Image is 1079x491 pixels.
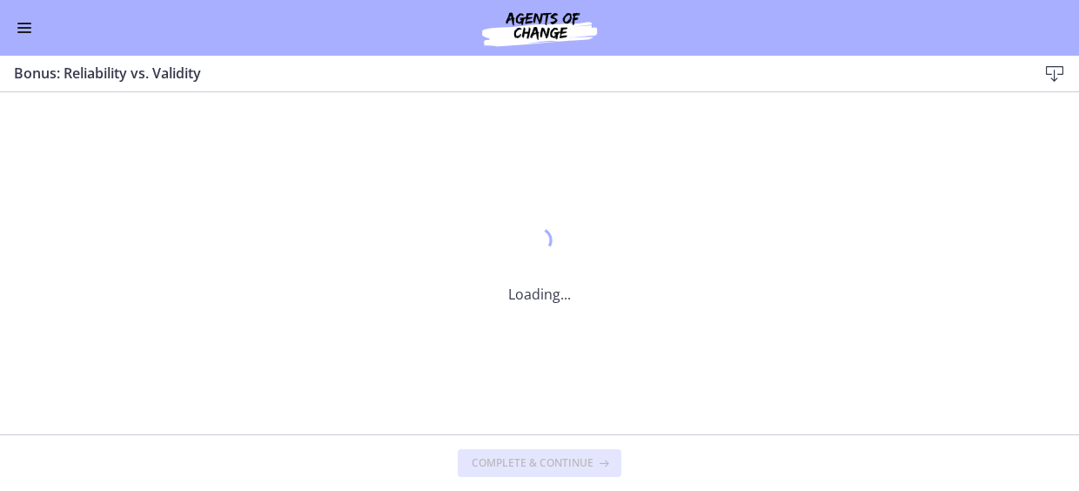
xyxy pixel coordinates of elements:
div: 1 [508,223,571,263]
button: Complete & continue [458,449,621,477]
p: Loading... [508,284,571,305]
img: Agents of Change Social Work Test Prep [435,7,644,49]
span: Complete & continue [472,456,593,470]
h3: Bonus: Reliability vs. Validity [14,63,1009,84]
button: Enable menu [14,17,35,38]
